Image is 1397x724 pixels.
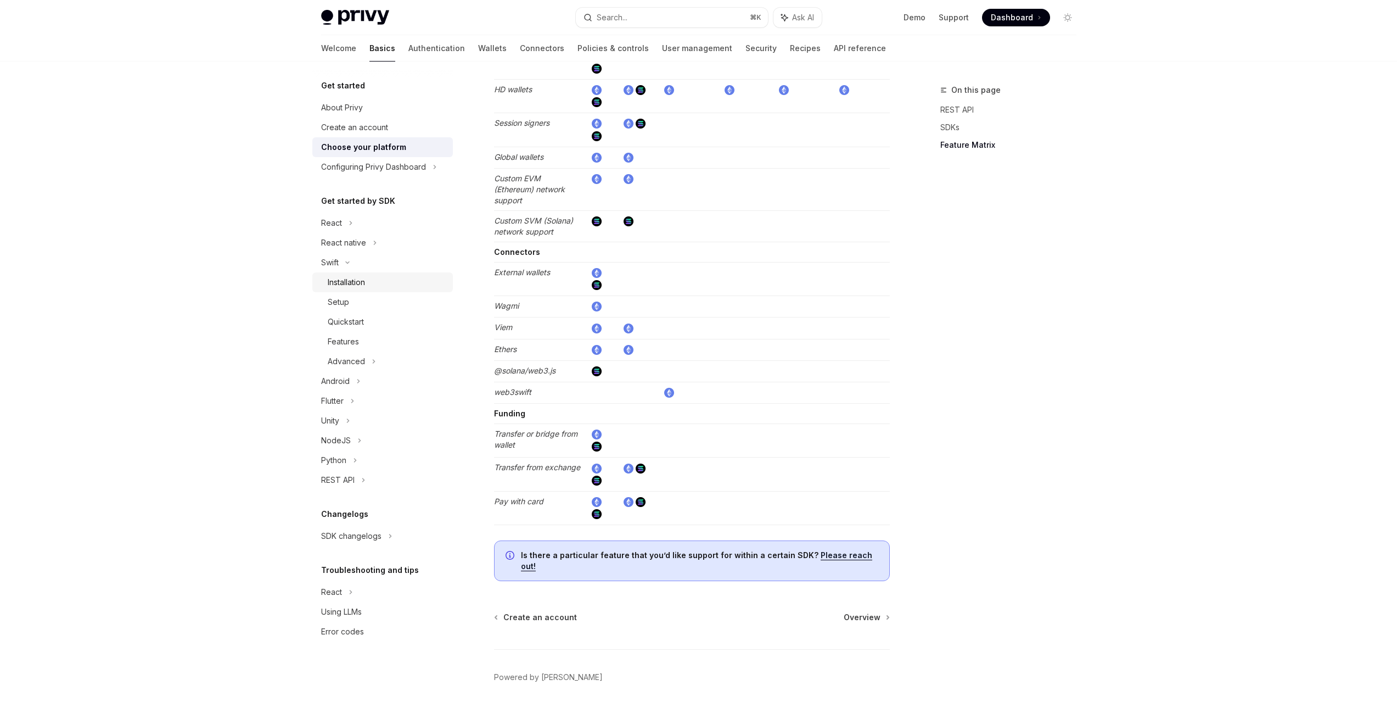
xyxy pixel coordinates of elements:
img: ethereum.png [664,388,674,398]
div: Flutter [321,394,344,408]
div: REST API [321,474,355,487]
img: ethereum.png [624,174,633,184]
a: Features [312,332,453,352]
a: Choose your platform [312,137,453,157]
img: solana.png [592,97,602,107]
img: solana.png [592,366,602,376]
div: Using LLMs [321,605,362,619]
img: ethereum.png [624,324,633,333]
em: Global wallets [494,152,543,161]
img: solana.png [636,497,646,507]
img: solana.png [636,119,646,129]
em: Wagmi [494,301,519,310]
div: About Privy [321,101,363,114]
a: Overview [844,612,889,623]
strong: Connectors [494,247,540,257]
div: Choose your platform [321,141,406,154]
button: Search...⌘K [576,8,768,27]
em: @solana/web3.js [494,366,556,375]
strong: Is there a particular feature that you’d like support for within a certain SDK? [521,550,818,560]
em: Transfer from exchange [494,463,580,472]
img: ethereum.png [725,85,734,95]
em: Session signers [494,118,549,127]
a: Policies & controls [577,35,649,62]
div: Advanced [328,355,365,368]
div: Quickstart [328,315,364,328]
a: User management [662,35,732,62]
div: Setup [328,296,349,309]
h5: Get started [321,79,365,92]
em: web3swift [494,387,531,397]
div: SDK changelogs [321,530,381,543]
img: ethereum.png [592,464,602,474]
div: Python [321,454,346,467]
div: Configuring Privy Dashboard [321,160,426,174]
a: Quickstart [312,312,453,332]
button: Toggle dark mode [1059,9,1076,26]
button: Ask AI [773,8,822,27]
img: solana.png [592,131,602,141]
img: ethereum.png [779,85,789,95]
a: Using LLMs [312,602,453,622]
div: React [321,586,342,599]
em: HD wallets [494,85,532,94]
img: ethereum.png [624,119,633,129]
img: ethereum.png [592,119,602,129]
span: On this page [951,83,1001,97]
a: Authentication [408,35,465,62]
img: solana.png [592,476,602,486]
a: About Privy [312,98,453,118]
div: Installation [328,276,365,289]
img: solana.png [592,442,602,452]
img: ethereum.png [592,153,602,163]
a: Connectors [520,35,564,62]
img: ethereum.png [624,85,633,95]
div: Create an account [321,121,388,134]
h5: Troubleshooting and tips [321,564,419,577]
a: Please reach out! [521,550,872,571]
span: Overview [844,612,880,623]
img: ethereum.png [592,174,602,184]
span: ⌘ K [750,13,761,22]
a: Welcome [321,35,356,62]
div: Search... [597,11,627,24]
img: ethereum.png [624,345,633,355]
em: Viem [494,322,512,332]
div: Error codes [321,625,364,638]
a: Recipes [790,35,821,62]
em: External wallets [494,268,550,277]
span: Ask AI [792,12,814,23]
img: ethereum.png [592,324,602,333]
a: Dashboard [982,9,1050,26]
span: Create an account [503,612,577,623]
img: solana.png [636,85,646,95]
a: REST API [940,101,1085,119]
em: Custom SVM (Solana) network support [494,216,573,236]
img: ethereum.png [592,268,602,278]
strong: Funding [494,409,525,418]
a: Basics [369,35,395,62]
img: solana.png [592,64,602,74]
img: solana.png [636,464,646,474]
img: ethereum.png [624,464,633,474]
div: NodeJS [321,434,351,447]
img: ethereum.png [839,85,849,95]
div: Android [321,375,350,388]
a: SDKs [940,119,1085,136]
span: Dashboard [991,12,1033,23]
a: Powered by [PERSON_NAME] [494,672,603,683]
a: Installation [312,272,453,292]
a: Create an account [312,118,453,137]
svg: Info [506,551,517,562]
img: solana.png [592,509,602,519]
a: Error codes [312,622,453,642]
a: Support [939,12,969,23]
img: solana.png [624,216,633,226]
img: ethereum.png [624,153,633,163]
img: ethereum.png [592,497,602,507]
div: Swift [321,256,339,269]
img: ethereum.png [592,430,602,439]
em: Pay with card [494,497,543,506]
a: Setup [312,292,453,312]
div: Unity [321,414,339,427]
